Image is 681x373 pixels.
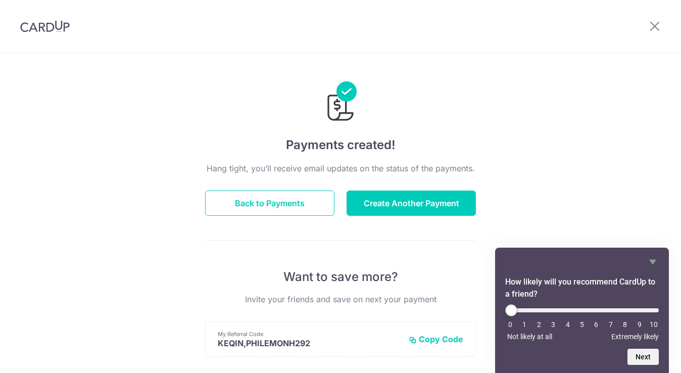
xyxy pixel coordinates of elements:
[347,191,476,216] button: Create Another Payment
[507,333,552,341] span: Not likely at all
[627,349,659,365] button: Next question
[534,320,544,329] li: 2
[635,320,645,329] li: 9
[647,256,659,268] button: Hide survey
[20,20,70,32] img: CardUp
[649,320,659,329] li: 10
[548,320,558,329] li: 3
[324,81,357,124] img: Payments
[591,320,601,329] li: 6
[218,330,401,338] p: My Referral Code
[505,304,659,341] div: How likely will you recommend CardUp to a friend? Select an option from 0 to 10, with 0 being Not...
[606,320,616,329] li: 7
[505,256,659,365] div: How likely will you recommend CardUp to a friend? Select an option from 0 to 10, with 0 being Not...
[205,269,476,285] p: Want to save more?
[519,320,529,329] li: 1
[409,334,463,344] button: Copy Code
[577,320,587,329] li: 5
[620,320,630,329] li: 8
[205,191,334,216] button: Back to Payments
[205,293,476,305] p: Invite your friends and save on next your payment
[611,333,659,341] span: Extremely likely
[563,320,573,329] li: 4
[205,136,476,154] h4: Payments created!
[218,338,401,348] p: KEQIN,PHILEMONH292
[505,320,515,329] li: 0
[505,276,659,300] h2: How likely will you recommend CardUp to a friend? Select an option from 0 to 10, with 0 being Not...
[205,162,476,174] p: Hang tight, you’ll receive email updates on the status of the payments.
